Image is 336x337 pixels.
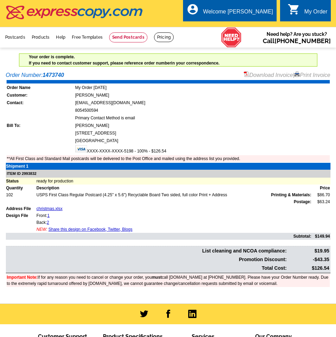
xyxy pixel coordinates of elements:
[288,8,327,16] a: shopping_cart My Order
[29,54,220,66] span: If you need to contact customer support, please reference order number in your correspondence.
[244,71,249,77] img: small-pdf-icon.gif
[288,247,329,255] td: $19.95
[47,220,49,225] a: 2
[42,72,64,78] strong: 1473740
[312,185,330,191] td: Price
[7,275,38,280] font: Important Note:
[29,54,75,59] strong: Your order is complete.
[6,185,36,191] td: Quantity
[6,191,36,198] td: 102
[75,115,330,121] td: Primary Contact Method is email
[48,227,132,232] a: Share this design on Facebook, Twitter, Blogs
[152,275,162,280] b: must
[32,35,50,40] a: Products
[5,35,25,40] a: Postcards
[37,227,47,232] span: NEW:
[75,145,330,155] td: XXXX-XXXX-XXXX-5198 - 100% - $126.54
[7,84,74,91] td: Order Name
[6,205,36,212] td: Address File
[244,71,330,79] div: |
[7,99,74,106] td: Contact:
[75,130,330,137] td: [STREET_ADDRESS]
[244,72,293,78] a: Download Invoice
[6,178,36,185] td: Status
[56,35,65,40] a: Help
[7,92,74,99] td: Customer:
[7,155,330,162] td: **All First Class and Standard Mail postcards will be delivered to the Post Office and mailed usi...
[263,31,331,44] span: Need help? Are you stuck?
[294,71,300,77] img: small-print-icon.gif
[288,3,300,16] i: shopping_cart
[36,185,312,191] td: Description
[6,71,330,79] div: Order Number:
[288,256,329,264] td: -$43.35
[47,213,50,218] a: 1
[36,219,312,226] td: Back:
[75,122,330,129] td: [PERSON_NAME]
[271,192,311,198] span: Printing & Materials:
[72,35,103,40] a: Free Templates
[6,170,330,178] td: ITEM ID 2993832
[7,274,330,287] td: If for any reason you need to cancel or change your order, you call [DOMAIN_NAME] at [PHONE_NUMBE...
[203,9,273,18] div: Welcome [PERSON_NAME]
[75,145,87,152] img: visa.gif
[312,233,330,240] td: $149.94
[7,256,287,264] td: Promotion Discount:
[294,199,311,204] strong: Postage:
[288,264,329,272] td: $126.54
[6,212,36,219] td: Design File
[75,92,330,99] td: [PERSON_NAME]
[186,3,199,16] i: account_circle
[75,107,330,114] td: 8054500594
[36,212,312,219] td: Front:
[312,191,330,198] td: $86.70
[263,37,331,44] span: Call
[294,72,330,78] a: Print Invoice
[6,233,312,240] td: Subtotal:
[7,247,287,255] td: List cleaning and NCOA compliance:
[221,27,242,48] img: help
[37,206,63,211] a: christmas.xlsx
[36,191,312,198] td: USPS First Class Regular Postcard (4.25" x 5.6") Recyclable Board Two sided, full color Print + A...
[75,137,330,144] td: [GEOGRAPHIC_DATA]
[36,178,330,185] td: ready for production
[7,264,287,272] td: Total Cost:
[312,198,330,205] td: $63.24
[2,67,9,68] img: u
[7,122,74,129] td: Bill To:
[304,9,327,18] div: My Order
[75,84,330,91] td: My Order [DATE]
[75,99,330,106] td: [EMAIL_ADDRESS][DOMAIN_NAME]
[6,163,36,170] td: Shipment 1
[275,37,331,44] a: [PHONE_NUMBER]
